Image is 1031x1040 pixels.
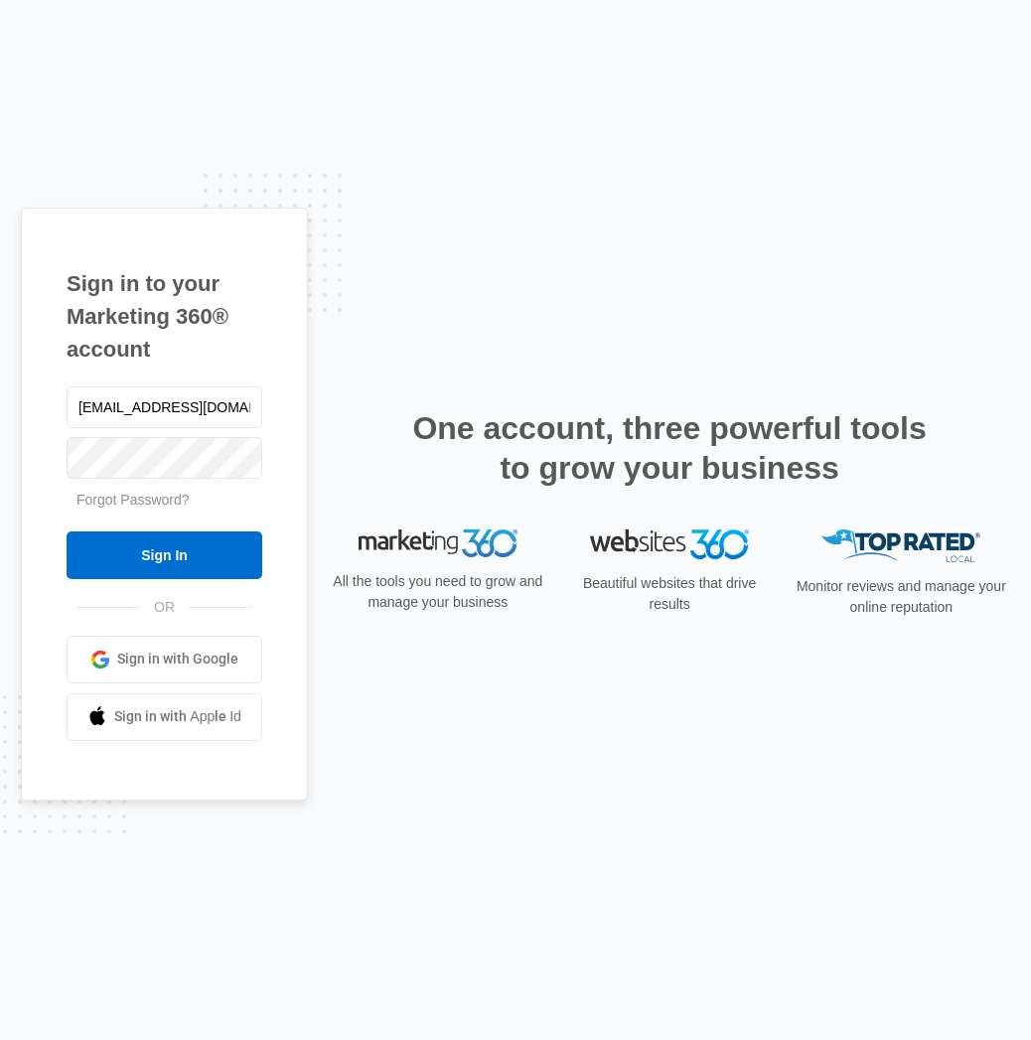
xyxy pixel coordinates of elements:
[821,529,980,562] img: Top Rated Local
[67,693,262,741] a: Sign in with Apple Id
[67,531,262,579] input: Sign In
[117,649,238,669] span: Sign in with Google
[329,571,546,613] p: All the tools you need to grow and manage your business
[67,636,262,683] a: Sign in with Google
[359,529,517,557] img: Marketing 360
[67,386,262,428] input: Email
[67,267,262,366] h1: Sign in to your Marketing 360® account
[76,492,190,508] a: Forgot Password?
[590,529,749,558] img: Websites 360
[406,408,933,488] h2: One account, three powerful tools to grow your business
[140,597,189,618] span: OR
[793,576,1010,618] p: Monitor reviews and manage your online reputation
[114,706,241,727] span: Sign in with Apple Id
[560,573,778,615] p: Beautiful websites that drive results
